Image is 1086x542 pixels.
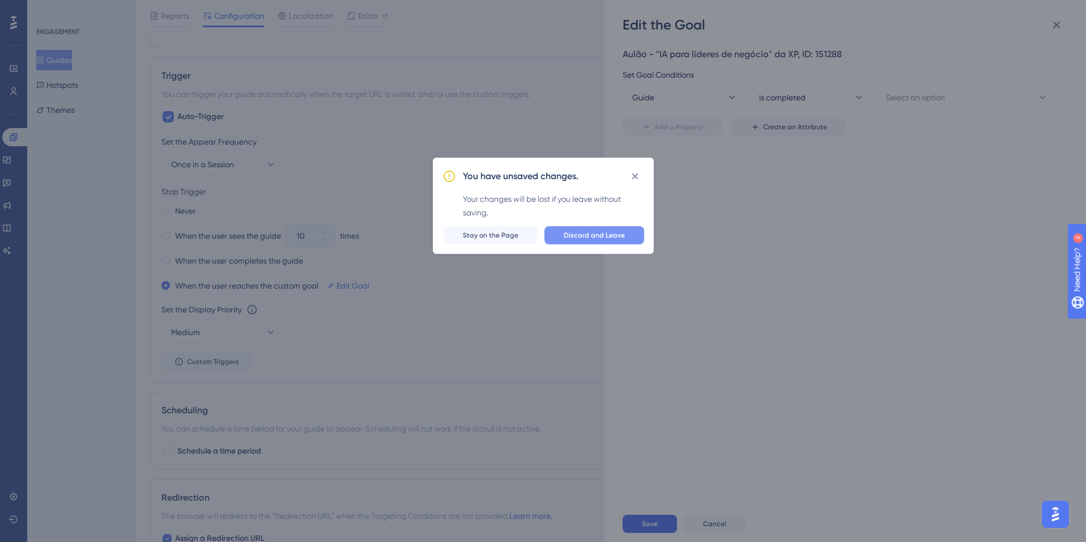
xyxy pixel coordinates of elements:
div: Your changes will be lost if you leave without saving. [463,192,644,219]
h2: You have unsaved changes. [463,170,578,183]
span: Discard and Leave [564,231,625,240]
div: 3 [79,6,82,15]
span: Stay on the Page [463,231,518,240]
span: Need Help? [27,3,71,16]
iframe: UserGuiding AI Assistant Launcher [1038,497,1072,531]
